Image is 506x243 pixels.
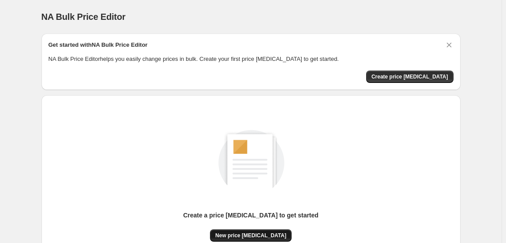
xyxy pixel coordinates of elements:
[445,41,454,49] button: Dismiss card
[49,55,454,64] p: NA Bulk Price Editor helps you easily change prices in bulk. Create your first price [MEDICAL_DAT...
[215,232,286,239] span: New price [MEDICAL_DATA]
[49,41,148,49] h2: Get started with NA Bulk Price Editor
[371,73,448,80] span: Create price [MEDICAL_DATA]
[210,229,292,242] button: New price [MEDICAL_DATA]
[366,71,454,83] button: Create price change job
[41,12,126,22] span: NA Bulk Price Editor
[183,211,319,220] p: Create a price [MEDICAL_DATA] to get started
